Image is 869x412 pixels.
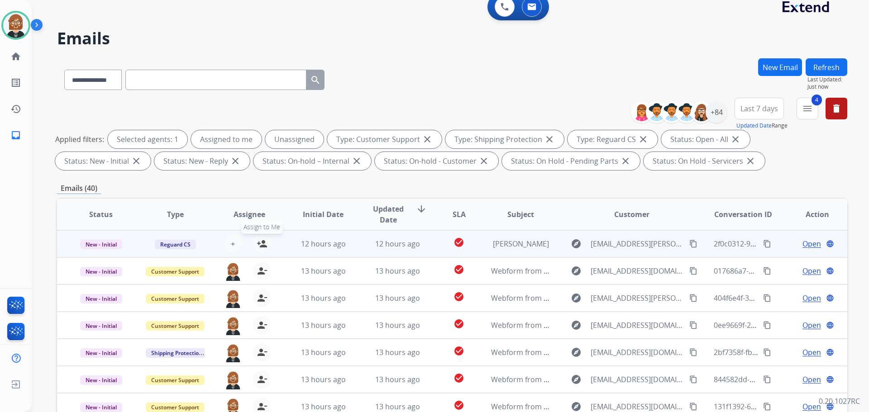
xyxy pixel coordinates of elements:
mat-icon: language [826,294,834,302]
span: Customer Support [146,403,205,412]
span: Reguard CS [155,240,196,249]
span: Customer Support [146,321,205,331]
mat-icon: language [826,403,834,411]
mat-icon: content_copy [689,348,697,356]
mat-icon: language [826,267,834,275]
mat-icon: arrow_downward [416,204,427,214]
mat-icon: language [826,348,834,356]
span: New - Initial [80,403,122,412]
span: Webform from [PERSON_NAME][EMAIL_ADDRESS][PERSON_NAME][DOMAIN_NAME] on [DATE] [491,293,808,303]
th: Action [773,199,847,230]
span: New - Initial [80,375,122,385]
mat-icon: content_copy [689,267,697,275]
span: Range [736,122,788,129]
span: [EMAIL_ADDRESS][DOMAIN_NAME] [591,320,684,331]
button: 4 [797,98,818,119]
span: [EMAIL_ADDRESS][DOMAIN_NAME] [591,401,684,412]
mat-icon: close [544,134,555,145]
p: Applied filters: [55,134,104,145]
span: Open [802,293,821,303]
mat-icon: check_circle [454,291,464,302]
span: Subject [507,209,534,220]
mat-icon: content_copy [763,403,771,411]
div: Type: Reguard CS [568,130,658,148]
span: Customer Support [146,267,205,276]
span: + [231,238,235,249]
div: Status: On-hold - Customer [375,152,498,170]
span: [PERSON_NAME] [493,239,549,249]
mat-icon: person_add [257,238,267,249]
img: agent-avatar [224,289,242,308]
div: Type: Shipping Protection [445,130,564,148]
span: 0ee9669f-2416-4b99-85db-c644cb020b25 [714,320,853,330]
button: Last 7 days [735,98,784,119]
span: 13 hours ago [375,320,420,330]
span: New - Initial [80,348,122,358]
mat-icon: check_circle [454,346,464,356]
mat-icon: content_copy [763,240,771,248]
span: New - Initial [80,267,122,276]
mat-icon: language [826,375,834,384]
span: 13 hours ago [375,266,420,276]
span: New - Initial [80,294,122,303]
div: Unassigned [265,130,324,148]
mat-icon: close [351,156,362,166]
div: Status: On Hold - Pending Parts [502,152,640,170]
mat-icon: content_copy [763,375,771,384]
span: Customer [614,209,649,220]
mat-icon: person_remove [257,265,267,276]
span: 131f1392-6a61-46e6-8265-7bff2ab644d6 [714,402,850,412]
span: [EMAIL_ADDRESS][DOMAIN_NAME] [591,265,684,276]
mat-icon: explore [571,293,582,303]
span: Last 7 days [740,107,778,110]
mat-icon: explore [571,238,582,249]
mat-icon: delete [831,103,842,114]
mat-icon: content_copy [689,321,697,329]
mat-icon: inbox [10,130,21,141]
mat-icon: close [131,156,142,166]
p: 0.20.1027RC [819,396,860,407]
span: [EMAIL_ADDRESS][DOMAIN_NAME] [591,347,684,358]
div: +84 [706,101,727,123]
mat-icon: close [638,134,649,145]
button: New Email [758,58,802,76]
mat-icon: list_alt [10,77,21,88]
mat-icon: person_remove [257,320,267,331]
span: SLA [453,209,466,220]
mat-icon: person_remove [257,374,267,385]
mat-icon: content_copy [689,403,697,411]
span: 017686a7-64fb-4a66-8c68-3b3d49662b5c [714,266,852,276]
span: 13 hours ago [375,293,420,303]
mat-icon: language [826,321,834,329]
span: 13 hours ago [301,320,346,330]
span: 13 hours ago [301,266,346,276]
mat-icon: close [745,156,756,166]
mat-icon: content_copy [763,321,771,329]
span: New - Initial [80,240,122,249]
span: 2f0c0312-9098-4e42-ac11-8d15d6723a39 [714,239,851,249]
button: + [224,235,242,253]
mat-icon: home [10,51,21,62]
span: Open [802,347,821,358]
span: 2bf7358f-fb88-45f7-a222-f817f89b0f61 [714,347,842,357]
span: Webform from [EMAIL_ADDRESS][DOMAIN_NAME] on [DATE] [491,266,696,276]
span: 12 hours ago [301,239,346,249]
span: Open [802,265,821,276]
div: Selected agents: 1 [108,130,187,148]
mat-icon: search [310,75,321,85]
h2: Emails [57,29,847,47]
span: Status [89,209,113,220]
mat-icon: explore [571,401,582,412]
mat-icon: person_remove [257,401,267,412]
mat-icon: person_remove [257,293,267,303]
span: Last Updated: [807,76,847,83]
mat-icon: check_circle [454,264,464,275]
span: 13 hours ago [301,293,346,303]
div: Status: New - Reply [154,152,250,170]
div: Type: Customer Support [327,130,442,148]
mat-icon: person_remove [257,347,267,358]
span: Open [802,401,821,412]
mat-icon: explore [571,347,582,358]
mat-icon: check_circle [454,237,464,248]
mat-icon: content_copy [763,294,771,302]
